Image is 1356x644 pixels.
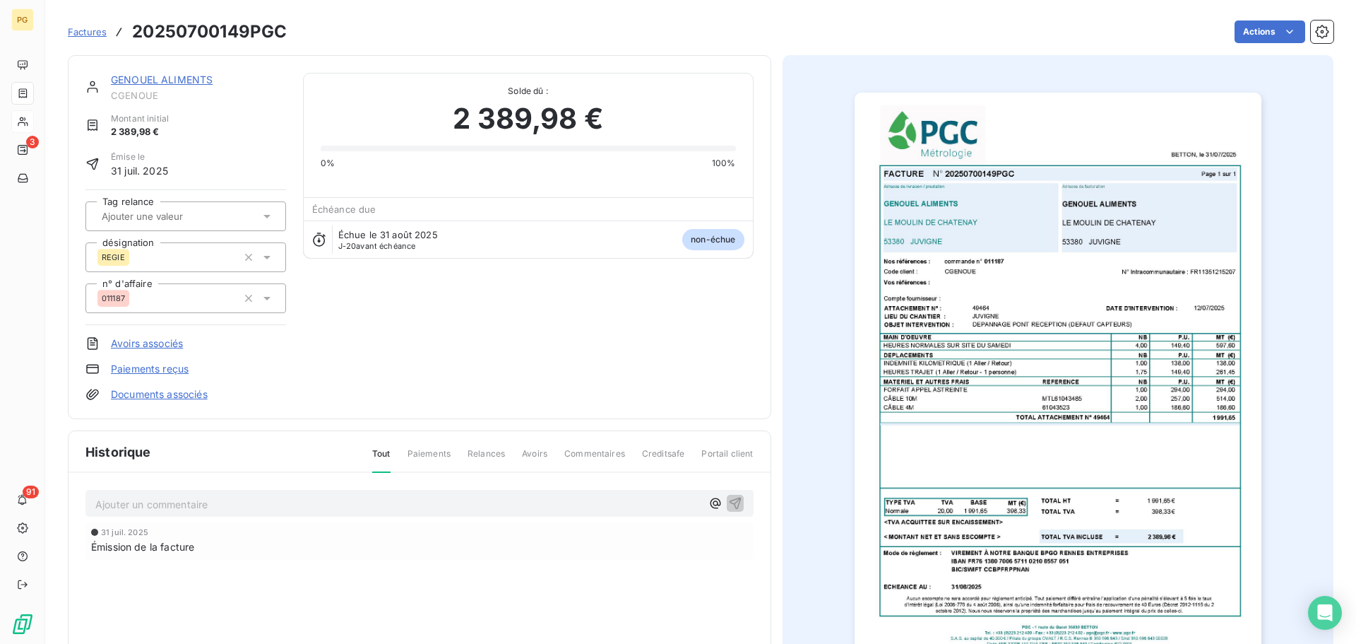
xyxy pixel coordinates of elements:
span: Creditsafe [642,447,685,472]
span: Historique [85,443,151,462]
div: PG [11,8,34,31]
span: Solde dû : [321,85,736,98]
a: Factures [68,25,107,39]
span: avant échéance [338,242,416,250]
a: Avoirs associés [111,336,183,351]
span: Tout [372,447,391,473]
a: 3 [11,139,33,161]
span: Portail client [701,447,753,472]
span: 3 [26,136,39,148]
span: 100% [712,157,736,170]
span: Paiements [408,447,451,472]
div: Open Intercom Messenger [1308,596,1342,630]
span: Émise le [111,151,168,163]
button: Actions [1235,21,1305,43]
span: Factures [68,26,107,37]
span: non-échue [682,229,744,250]
span: Avoirs [522,447,547,472]
span: 2 389,98 € [453,98,603,140]
h3: 20250700149PGC [132,19,287,45]
a: Documents associés [111,387,208,402]
span: Émission de la facture [91,539,194,554]
span: Échue le 31 août 2025 [338,229,438,240]
input: Ajouter une valeur [100,210,242,223]
span: J-20 [338,241,357,251]
span: REGIE [102,253,125,262]
span: 011187 [102,294,125,303]
a: Paiements reçus [111,362,189,376]
span: Montant initial [111,112,169,125]
span: 31 juil. 2025 [101,528,148,537]
span: 91 [23,486,39,498]
span: 2 389,98 € [111,125,169,139]
span: 0% [321,157,335,170]
span: CGENOUE [111,90,286,101]
span: Relances [468,447,505,472]
span: 31 juil. 2025 [111,163,168,178]
span: Échéance due [312,204,376,215]
a: GENOUEL ALIMENTS [111,74,213,86]
span: Commentaires [564,447,625,472]
img: Logo LeanPay [11,613,34,636]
